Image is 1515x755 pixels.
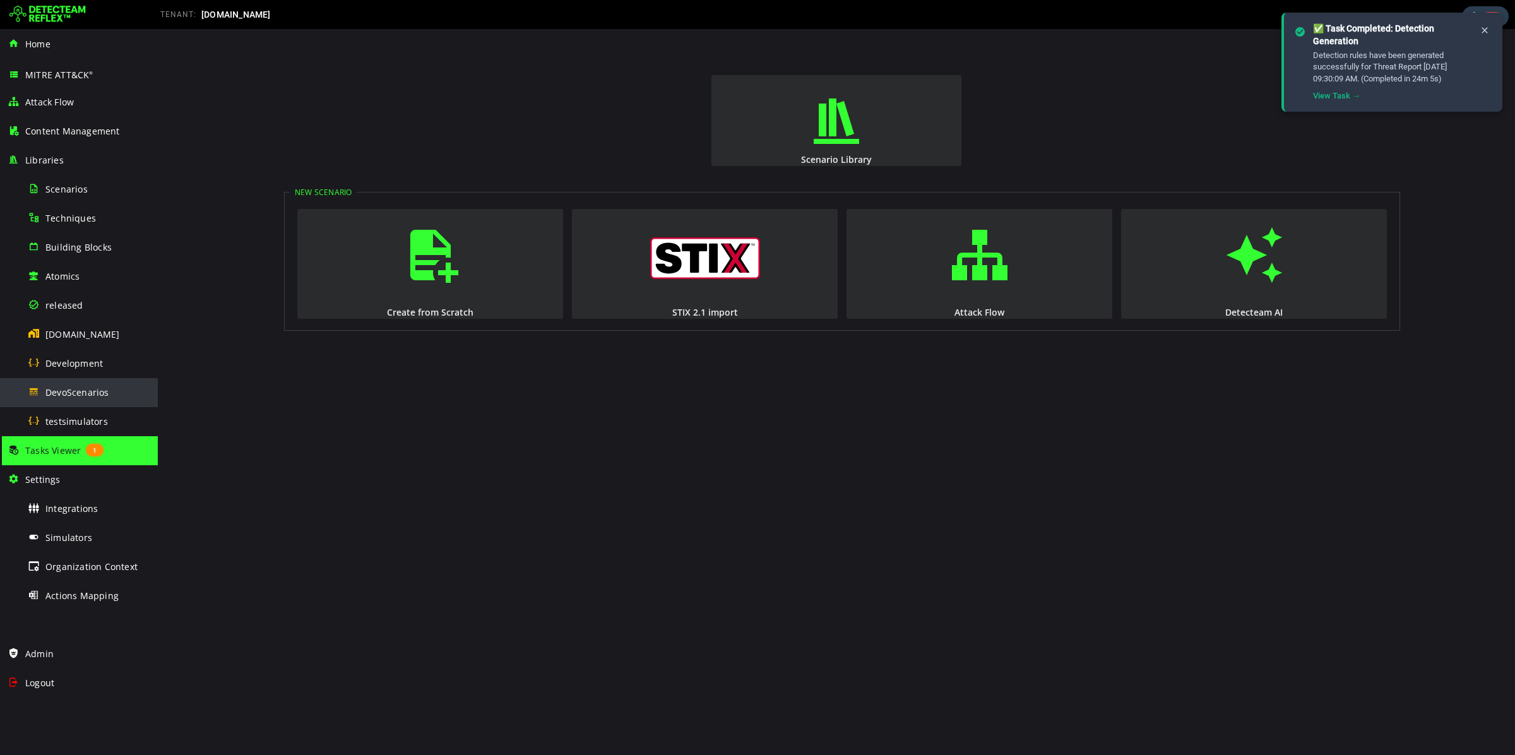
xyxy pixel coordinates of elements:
span: Actions Mapping [45,590,119,602]
span: Integrations [45,502,98,514]
div: Detecteam AI [962,277,1230,289]
span: Techniques [45,212,96,224]
img: logo_stix.svg [492,208,602,250]
span: Admin [25,648,54,660]
button: Scenario Library [554,46,804,137]
div: ✅ Task Completed: Detection Generation [1313,23,1470,47]
span: Logout [25,677,54,689]
div: Detection rules have been generated successfully for Threat Report [DATE] 09:30:09 AM. (Completed... [1313,50,1470,85]
span: 1 [1483,12,1501,21]
span: Tasks Viewer [25,444,81,456]
span: Libraries [25,154,64,166]
span: TENANT: [160,10,196,19]
legend: New Scenario [132,158,199,169]
span: Content Management [25,125,120,137]
div: Scenario Library [552,124,805,136]
span: Scenarios [45,183,88,195]
span: Attack Flow [25,96,74,108]
button: Detecteam AI [963,180,1229,290]
span: Simulators [45,532,92,544]
span: [DOMAIN_NAME] [45,328,120,340]
span: Organization Context [45,561,138,573]
span: Atomics [45,270,80,282]
span: Development [45,357,103,369]
span: testsimulators [45,415,108,427]
div: Create from Scratch [138,277,407,289]
span: 1 [86,444,104,456]
div: Attack Flow [687,277,956,289]
span: Home [25,38,50,50]
img: Detecteam logo [9,4,86,25]
span: Building Blocks [45,241,112,253]
div: STIX 2.1 import [413,277,681,289]
button: Attack Flow [689,180,954,290]
a: View Task → [1313,91,1360,100]
button: STIX 2.1 import [414,180,680,290]
sup: ® [89,70,93,76]
button: Create from Scratch [140,180,405,290]
span: Settings [25,473,61,485]
span: [DOMAIN_NAME] [201,9,271,20]
div: Task Notifications [1462,6,1509,27]
span: released [45,299,83,311]
span: MITRE ATT&CK [25,69,93,81]
span: DevoScenarios [45,386,109,398]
